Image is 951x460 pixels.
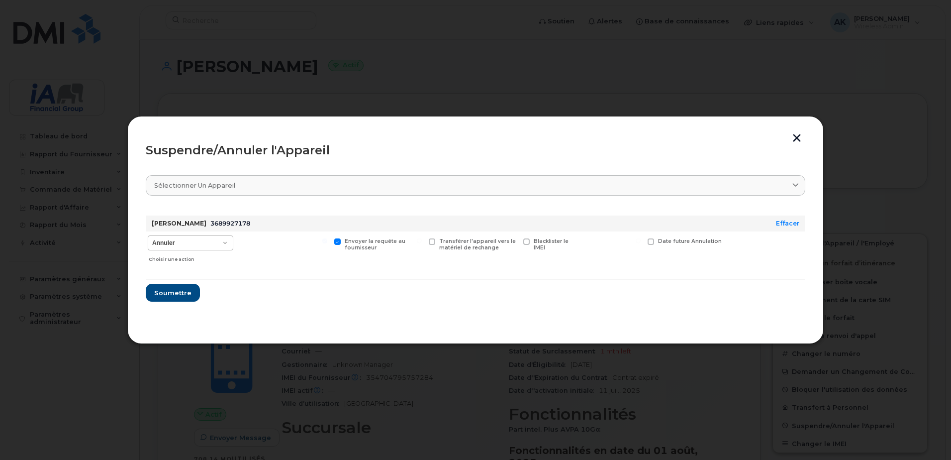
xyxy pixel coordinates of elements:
[146,284,200,302] button: Soumettre
[146,144,805,156] div: Suspendre/Annuler l'Appareil
[534,238,569,251] span: Blacklister le IMEI
[154,288,191,298] span: Soumettre
[417,238,422,243] input: Transférer l'appareil vers le matériel de rechange
[511,238,516,243] input: Blacklister le IMEI
[658,238,722,244] span: Date future Annulation
[210,220,250,227] span: 3689927178
[149,251,233,263] div: Choisir une action
[345,238,405,251] span: Envoyer la requête au fournisseur
[636,238,641,243] input: Date future Annulation
[152,220,206,227] strong: [PERSON_NAME]
[776,220,799,227] a: Effacer
[439,238,516,251] span: Transférer l'appareil vers le matériel de rechange
[154,181,235,190] span: Sélectionner un appareil
[322,238,327,243] input: Envoyer la requête au fournisseur
[146,175,805,196] a: Sélectionner un appareil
